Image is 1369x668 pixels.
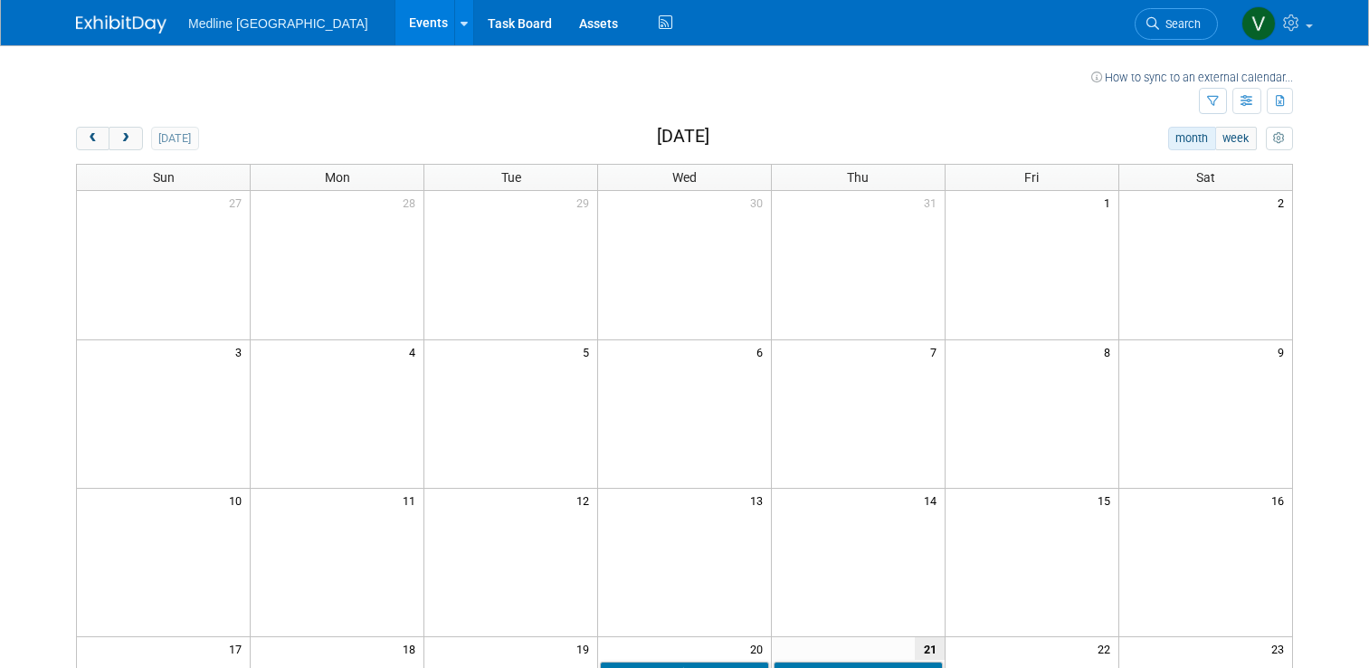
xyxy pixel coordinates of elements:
[401,637,423,660] span: 18
[748,191,771,214] span: 30
[928,340,945,363] span: 7
[1096,637,1118,660] span: 22
[501,170,521,185] span: Tue
[401,489,423,511] span: 11
[153,170,175,185] span: Sun
[109,127,142,150] button: next
[1102,340,1118,363] span: 8
[227,637,250,660] span: 17
[1135,8,1218,40] a: Search
[188,16,368,31] span: Medline [GEOGRAPHIC_DATA]
[76,127,109,150] button: prev
[1024,170,1039,185] span: Fri
[325,170,350,185] span: Mon
[575,191,597,214] span: 29
[1269,489,1292,511] span: 16
[575,637,597,660] span: 19
[748,489,771,511] span: 13
[227,191,250,214] span: 27
[1196,170,1215,185] span: Sat
[575,489,597,511] span: 12
[755,340,771,363] span: 6
[1096,489,1118,511] span: 15
[1276,191,1292,214] span: 2
[407,340,423,363] span: 4
[922,191,945,214] span: 31
[76,15,166,33] img: ExhibitDay
[401,191,423,214] span: 28
[657,127,709,147] h2: [DATE]
[1102,191,1118,214] span: 1
[1276,340,1292,363] span: 9
[748,637,771,660] span: 20
[847,170,869,185] span: Thu
[1241,6,1276,41] img: Vahid Mohammadi
[915,637,945,660] span: 21
[1091,71,1293,84] a: How to sync to an external calendar...
[672,170,697,185] span: Wed
[1215,127,1257,150] button: week
[233,340,250,363] span: 3
[227,489,250,511] span: 10
[1168,127,1216,150] button: month
[1266,127,1293,150] button: myCustomButton
[1269,637,1292,660] span: 23
[151,127,199,150] button: [DATE]
[922,489,945,511] span: 14
[581,340,597,363] span: 5
[1273,133,1285,145] i: Personalize Calendar
[1159,17,1201,31] span: Search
